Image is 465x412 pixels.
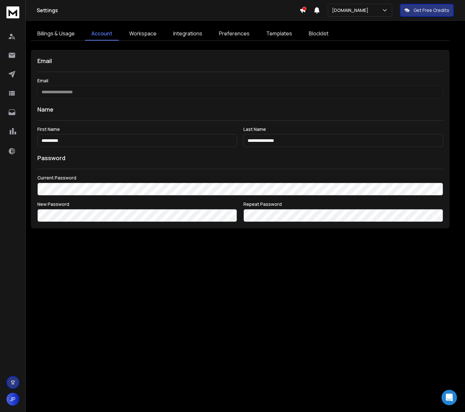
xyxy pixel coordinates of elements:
button: JP [6,393,19,406]
label: New Password [37,202,237,206]
label: Repeat Password [243,202,443,206]
h1: Settings [37,6,299,14]
h1: Email [37,56,443,65]
a: Billings & Usage [31,27,81,41]
label: Current Password [37,176,443,180]
a: Preferences [213,27,256,41]
a: Integrations [167,27,209,41]
label: Last Name [243,127,443,132]
label: First Name [37,127,237,132]
img: logo [6,6,19,18]
h1: Password [37,153,65,162]
a: Account [85,27,119,41]
p: [DOMAIN_NAME] [332,7,371,14]
a: Templates [260,27,299,41]
button: Get Free Credits [400,4,454,17]
label: Email [37,78,443,83]
a: Workspace [123,27,163,41]
div: Open Intercom Messenger [441,390,457,405]
p: Get Free Credits [413,7,449,14]
a: Blocklist [302,27,335,41]
h1: Name [37,105,443,114]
